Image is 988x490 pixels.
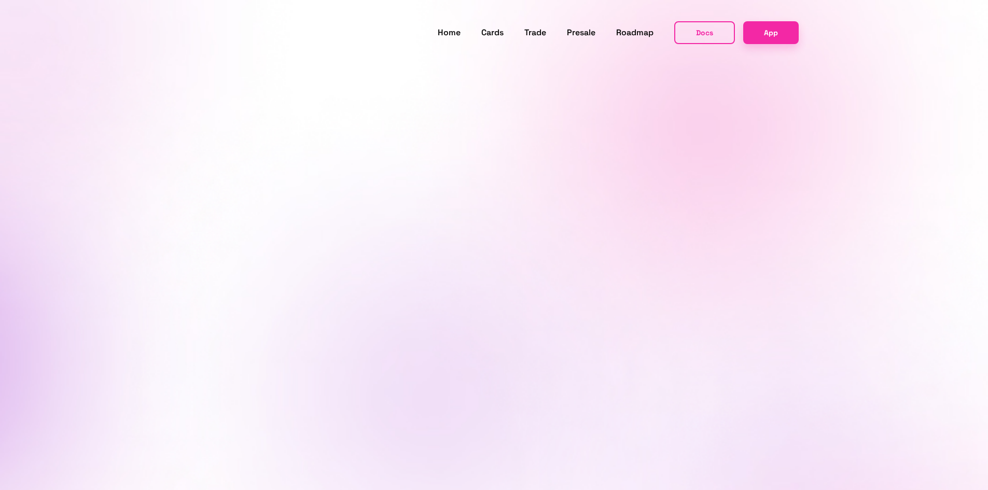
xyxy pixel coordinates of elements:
[616,26,653,39] a: Roadmap
[189,21,280,45] img: KEI finance
[743,21,799,44] a: App
[567,26,595,39] a: Presale
[524,26,546,39] a: Trade
[481,26,504,39] a: Cards
[674,21,735,44] button: Docs
[438,26,461,39] a: Home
